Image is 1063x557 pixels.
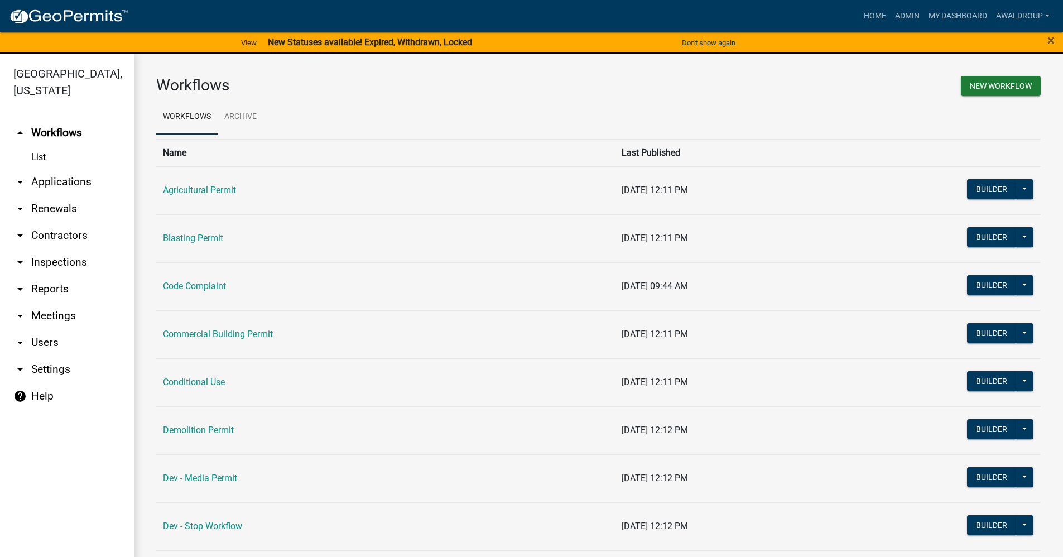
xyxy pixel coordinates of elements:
i: arrow_drop_up [13,126,27,140]
button: Builder [967,179,1016,199]
a: Archive [218,99,263,135]
a: View [237,33,261,52]
a: Dev - Stop Workflow [163,521,242,531]
i: arrow_drop_down [13,282,27,296]
i: arrow_drop_down [13,202,27,215]
button: Builder [967,419,1016,439]
span: [DATE] 12:11 PM [622,233,688,243]
button: Builder [967,371,1016,391]
i: help [13,390,27,403]
i: arrow_drop_down [13,229,27,242]
span: [DATE] 12:11 PM [622,377,688,387]
button: Close [1047,33,1055,47]
a: Home [859,6,891,27]
a: Demolition Permit [163,425,234,435]
i: arrow_drop_down [13,363,27,376]
a: awaldroup [992,6,1054,27]
th: Name [156,139,615,166]
h3: Workflows [156,76,590,95]
button: Builder [967,323,1016,343]
a: Commercial Building Permit [163,329,273,339]
span: [DATE] 12:12 PM [622,473,688,483]
a: Dev - Media Permit [163,473,237,483]
i: arrow_drop_down [13,309,27,323]
span: [DATE] 12:11 PM [622,185,688,195]
a: Blasting Permit [163,233,223,243]
span: [DATE] 12:11 PM [622,329,688,339]
i: arrow_drop_down [13,175,27,189]
a: Admin [891,6,924,27]
th: Last Published [615,139,887,166]
button: Builder [967,275,1016,295]
button: Builder [967,227,1016,247]
button: Builder [967,467,1016,487]
a: My Dashboard [924,6,992,27]
a: Workflows [156,99,218,135]
span: [DATE] 12:12 PM [622,425,688,435]
span: [DATE] 09:44 AM [622,281,688,291]
button: Don't show again [677,33,740,52]
i: arrow_drop_down [13,336,27,349]
button: New Workflow [961,76,1041,96]
button: Builder [967,515,1016,535]
a: Agricultural Permit [163,185,236,195]
i: arrow_drop_down [13,256,27,269]
strong: New Statuses available! Expired, Withdrawn, Locked [268,37,472,47]
span: [DATE] 12:12 PM [622,521,688,531]
a: Code Complaint [163,281,226,291]
a: Conditional Use [163,377,225,387]
span: × [1047,32,1055,48]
